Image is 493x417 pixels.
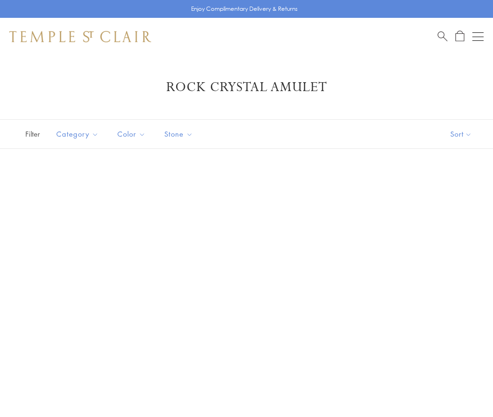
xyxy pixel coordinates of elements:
[438,31,447,42] a: Search
[472,31,484,42] button: Open navigation
[113,128,153,140] span: Color
[191,4,298,14] p: Enjoy Complimentary Delivery & Returns
[49,124,106,145] button: Category
[52,128,106,140] span: Category
[9,31,151,42] img: Temple St. Clair
[160,128,200,140] span: Stone
[23,79,470,96] h1: Rock Crystal Amulet
[429,120,493,148] button: Show sort by
[110,124,153,145] button: Color
[455,31,464,42] a: Open Shopping Bag
[157,124,200,145] button: Stone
